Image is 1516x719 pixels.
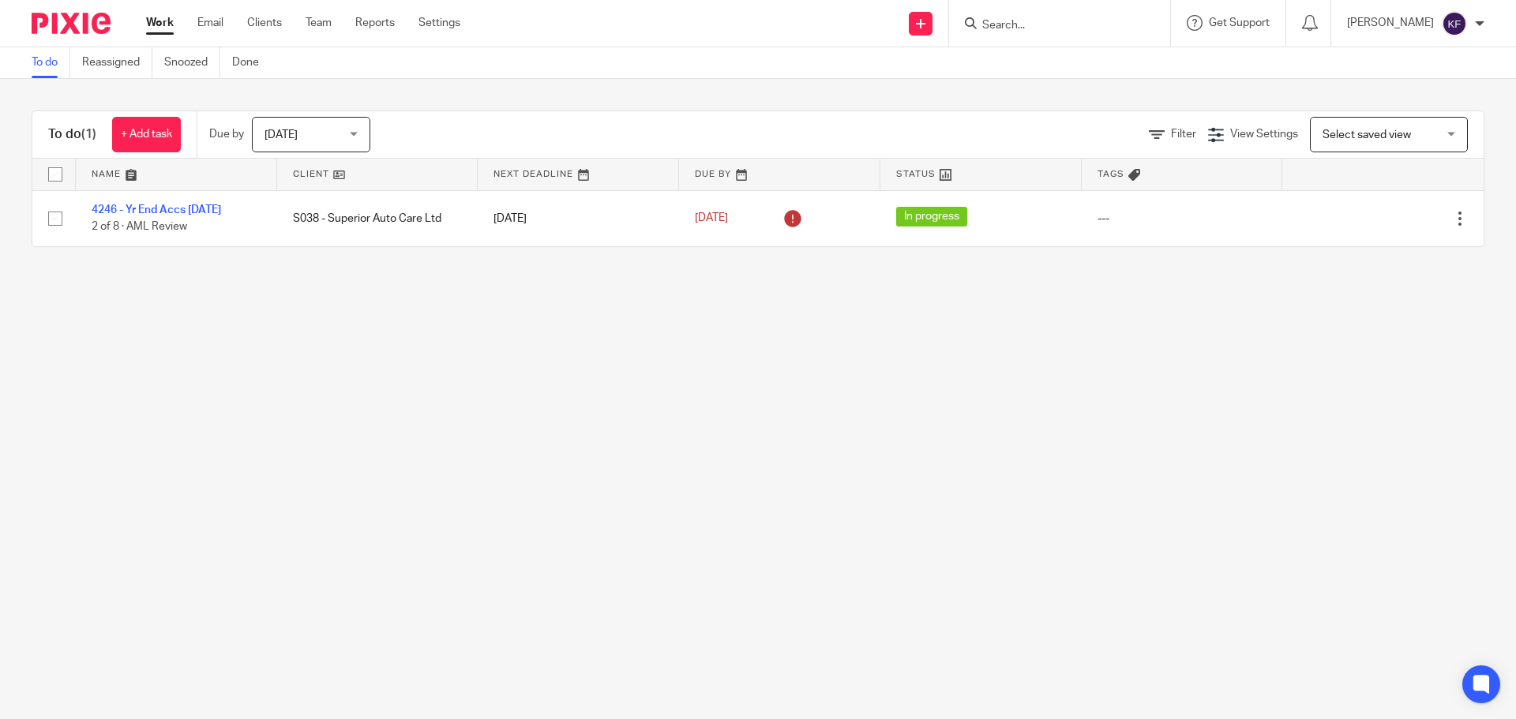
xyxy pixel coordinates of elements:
[981,19,1123,33] input: Search
[81,128,96,140] span: (1)
[1442,11,1467,36] img: svg%3E
[1347,15,1434,31] p: [PERSON_NAME]
[92,204,221,215] a: 4246 - Yr End Accs [DATE]
[478,190,679,246] td: [DATE]
[277,190,478,246] td: S038 - Superior Auto Care Ltd
[1098,170,1124,178] span: Tags
[32,47,70,78] a: To do
[48,126,96,143] h1: To do
[306,15,332,31] a: Team
[265,129,298,140] span: [DATE]
[209,126,244,142] p: Due by
[1098,211,1267,227] div: ---
[92,221,187,232] span: 2 of 8 · AML Review
[896,207,967,227] span: In progress
[1209,17,1270,28] span: Get Support
[1323,129,1411,140] span: Select saved view
[247,15,282,31] a: Clients
[197,15,223,31] a: Email
[82,47,152,78] a: Reassigned
[1171,129,1196,140] span: Filter
[232,47,271,78] a: Done
[32,13,111,34] img: Pixie
[164,47,220,78] a: Snoozed
[418,15,460,31] a: Settings
[112,117,181,152] a: + Add task
[1230,129,1298,140] span: View Settings
[695,213,728,224] span: [DATE]
[146,15,174,31] a: Work
[355,15,395,31] a: Reports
